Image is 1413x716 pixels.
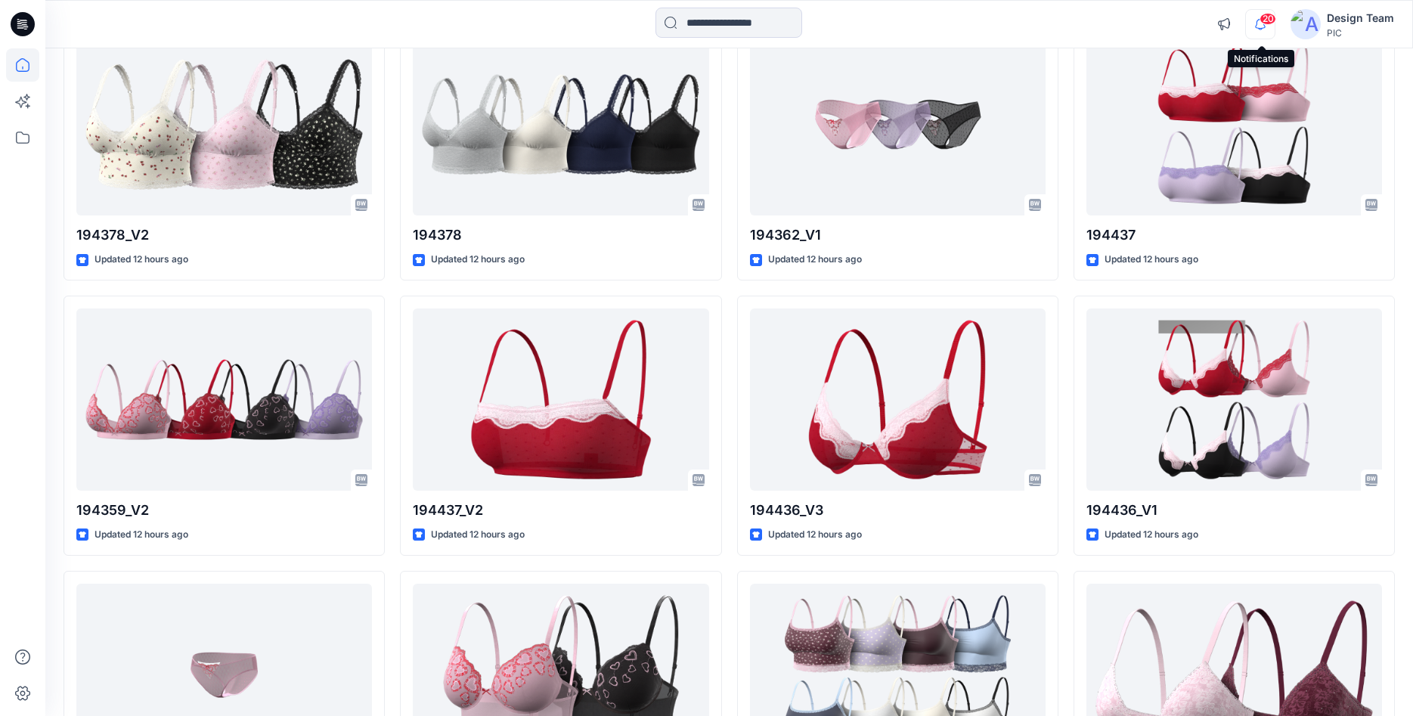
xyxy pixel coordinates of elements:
[1086,33,1382,215] a: 194437
[76,308,372,491] a: 194359_V2
[750,308,1046,491] a: 194436_V3
[750,33,1046,215] a: 194362_V1
[750,500,1046,521] p: 194436_V3
[1291,9,1321,39] img: avatar
[1327,9,1394,27] div: Design Team
[750,225,1046,246] p: 194362_V1
[768,527,862,543] p: Updated 12 hours ago
[95,527,188,543] p: Updated 12 hours ago
[1105,527,1198,543] p: Updated 12 hours ago
[76,500,372,521] p: 194359_V2
[95,252,188,268] p: Updated 12 hours ago
[1105,252,1198,268] p: Updated 12 hours ago
[768,252,862,268] p: Updated 12 hours ago
[1086,225,1382,246] p: 194437
[76,225,372,246] p: 194378_V2
[413,308,708,491] a: 194437_V2
[413,225,708,246] p: 194378
[1327,27,1394,39] div: PIC
[413,33,708,215] a: 194378
[413,500,708,521] p: 194437_V2
[1086,308,1382,491] a: 194436_V1
[431,252,525,268] p: Updated 12 hours ago
[76,33,372,215] a: 194378_V2
[431,527,525,543] p: Updated 12 hours ago
[1086,500,1382,521] p: 194436_V1
[1260,13,1276,25] span: 20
